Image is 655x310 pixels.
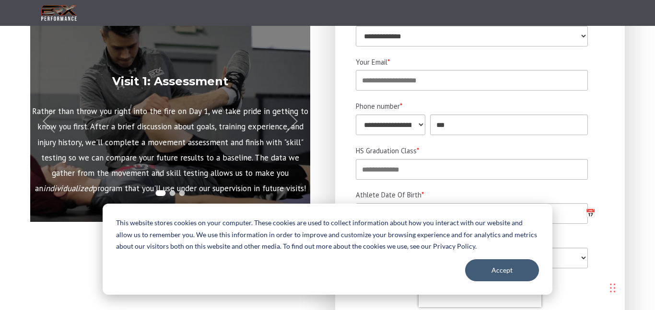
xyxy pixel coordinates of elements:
p: This website stores cookies on your computer. These cookies are used to collect information about... [116,217,539,253]
img: BRX Transparent Logo-2 [40,3,78,23]
span: Athlete Date Of Birth [356,190,421,199]
i: individualized [43,183,93,194]
p: Your second visit to BRX - the 1-on-1 - is your first "real" training session under our guidance.... [310,103,590,196]
button: Accept [465,259,539,281]
strong: Visit 1: Assessment [112,74,228,88]
div: Cookie banner [103,204,552,295]
span: HS Graduation Class [356,146,417,155]
iframe: Chat Widget [518,207,655,310]
span: Your Email [356,57,387,67]
div: Drag [610,274,616,302]
span: Phone number [356,102,400,111]
p: Rather than throw you right into the fire on Day 1, we take pride in getting to know you first. A... [30,103,310,196]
